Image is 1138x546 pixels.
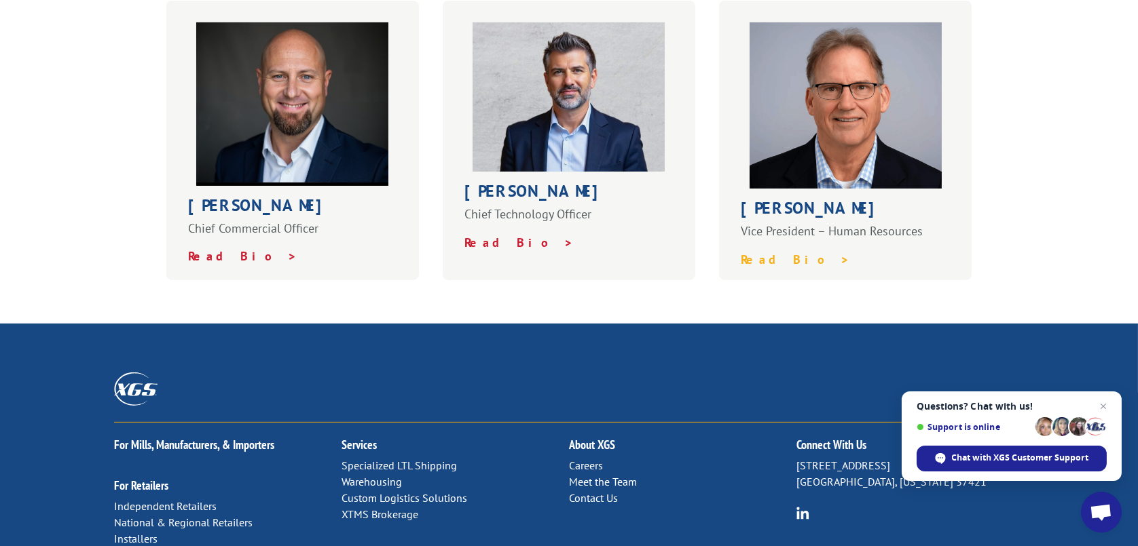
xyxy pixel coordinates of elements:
a: Read Bio > [188,248,297,264]
a: Installers [114,532,158,545]
span: Chat with XGS Customer Support [952,452,1089,464]
h1: [PERSON_NAME] [464,183,674,206]
p: Chief Technology Officer [464,206,674,235]
a: National & Regional Retailers [114,515,253,529]
h1: [PERSON_NAME] [741,200,950,223]
span: Support is online [917,422,1031,432]
a: Custom Logistics Solutions [342,491,467,505]
p: Chief Commercial Officer [188,220,397,249]
h2: Connect With Us [796,439,1024,458]
a: XTMS Brokerage [342,507,418,521]
a: Services [342,437,377,452]
a: Read Bio > [464,235,574,250]
span: Close chat [1095,398,1112,414]
h1: [PERSON_NAME] [188,197,397,220]
a: Read Bio > [741,252,850,267]
img: group-6 [796,507,809,520]
img: dm-profile-website [473,22,665,172]
a: Contact Us [569,491,618,505]
div: Open chat [1081,492,1122,532]
p: [STREET_ADDRESS] [GEOGRAPHIC_DATA], [US_STATE] 37421 [796,458,1024,490]
p: Vice President – Human Resources [741,223,950,252]
a: Careers [569,459,603,472]
a: Meet the Team [569,475,637,488]
img: placeholder-person [196,22,388,186]
a: For Mills, Manufacturers, & Importers [114,437,274,452]
a: For Retailers [114,477,168,493]
img: XGS_Logos_ALL_2024_All_White [114,372,158,406]
img: kevin-holland-headshot-web [750,22,942,189]
div: Chat with XGS Customer Support [917,446,1107,471]
a: Specialized LTL Shipping [342,459,457,472]
a: Independent Retailers [114,499,217,513]
a: About XGS [569,437,615,452]
a: Warehousing [342,475,402,488]
span: Questions? Chat with us! [917,401,1107,412]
